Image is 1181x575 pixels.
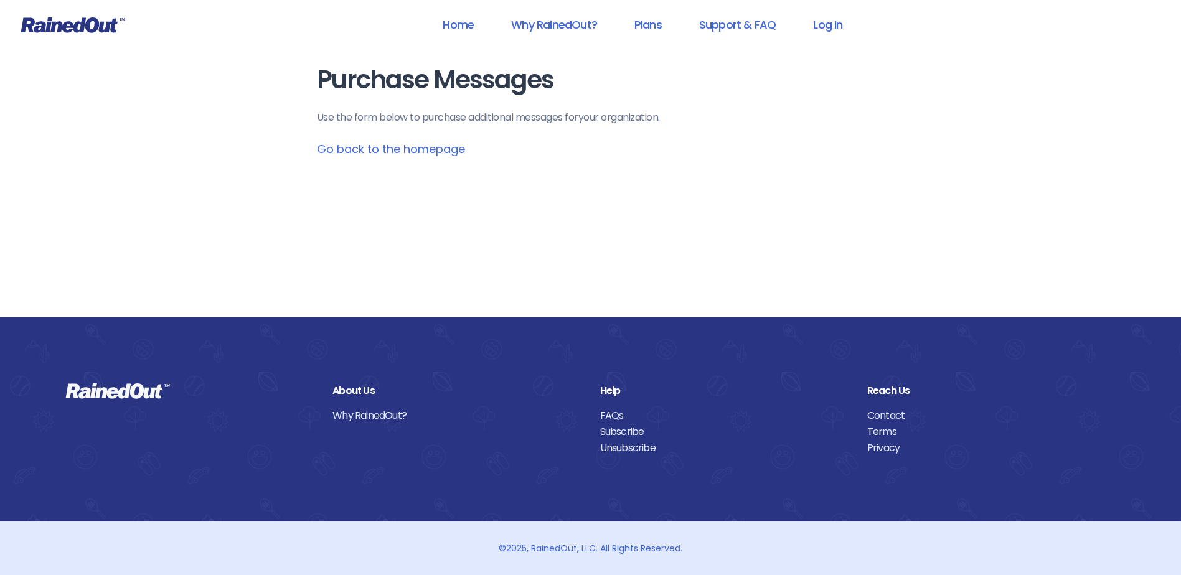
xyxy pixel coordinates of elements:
[426,11,490,39] a: Home
[797,11,859,39] a: Log In
[867,440,1116,456] a: Privacy
[332,408,581,424] a: Why RainedOut?
[317,141,465,157] a: Go back to the homepage
[495,11,613,39] a: Why RainedOut?
[867,408,1116,424] a: Contact
[683,11,792,39] a: Support & FAQ
[600,424,849,440] a: Subscribe
[600,408,849,424] a: FAQs
[332,383,581,399] div: About Us
[867,383,1116,399] div: Reach Us
[600,440,849,456] a: Unsubscribe
[600,383,849,399] div: Help
[317,66,865,94] h1: Purchase Messages
[618,11,678,39] a: Plans
[317,110,865,125] p: Use the form below to purchase additional messages for your organization .
[867,424,1116,440] a: Terms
